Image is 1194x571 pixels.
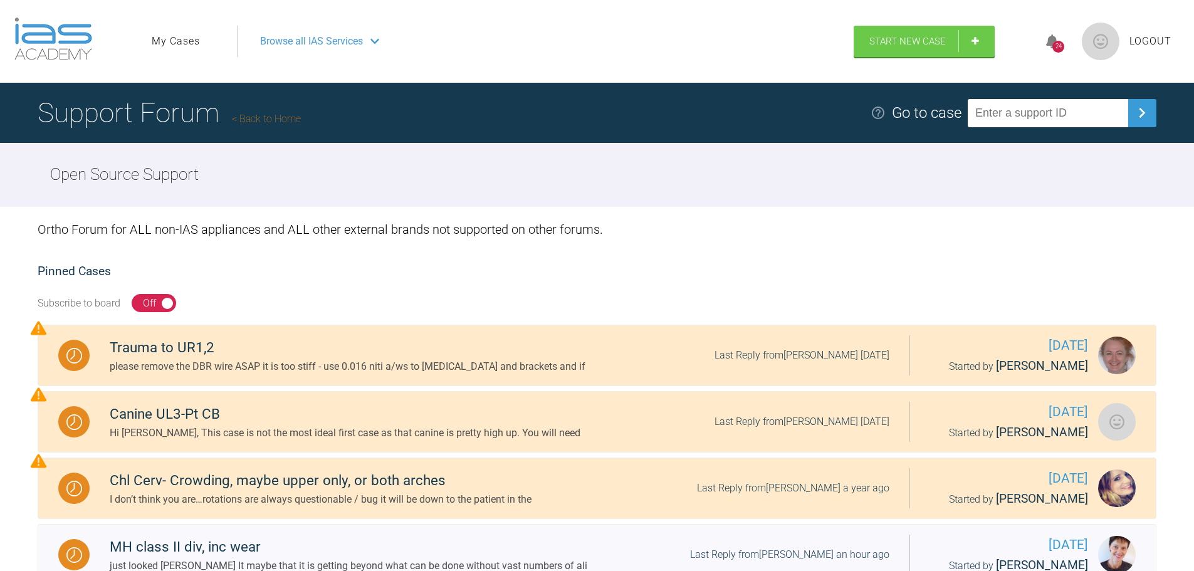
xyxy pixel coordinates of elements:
img: Waiting [66,547,82,563]
div: Started by [930,423,1088,443]
div: Last Reply from [PERSON_NAME] an hour ago [690,547,889,563]
span: [PERSON_NAME] [996,359,1088,373]
div: Last Reply from [PERSON_NAME] [DATE] [715,414,889,430]
img: Waiting [66,481,82,496]
h2: Open Source Support [50,162,199,188]
div: Subscribe to board [38,295,120,312]
div: Canine UL3-Pt CB [110,403,580,426]
input: Enter a support ID [968,99,1128,127]
div: please remove the DBR wire ASAP it is too stiff - use 0.016 niti a/ws to [MEDICAL_DATA] and brack... [110,359,585,375]
span: [DATE] [930,335,1088,356]
a: Logout [1129,33,1171,50]
div: Go to case [892,101,961,125]
span: [DATE] [930,535,1088,555]
div: Last Reply from [PERSON_NAME] [DATE] [715,347,889,364]
a: My Cases [152,33,200,50]
div: Ortho Forum for ALL non-IAS appliances and ALL other external brands not supported on other forums. [38,207,1156,252]
img: chevronRight.28bd32b0.svg [1132,103,1152,123]
img: profile.png [1082,23,1119,60]
span: Start New Case [869,36,946,47]
div: Hi [PERSON_NAME], This case is not the most ideal first case as that canine is pretty high up. Yo... [110,425,580,441]
div: Started by [930,490,1088,509]
a: Back to Home [232,113,301,125]
div: Started by [930,357,1088,376]
img: Tatjana Zaiceva [1098,337,1136,374]
div: Last Reply from [PERSON_NAME] a year ago [697,480,889,496]
div: I don’t think you are…rotations are always questionable / bug it will be down to the patient in the [110,491,532,508]
img: Ana Cavinato [1098,403,1136,441]
img: Waiting [66,414,82,430]
div: Chl Cerv- Crowding, maybe upper only, or both arches [110,469,532,492]
h2: Pinned Cases [38,262,1156,281]
div: Trauma to UR1,2 [110,337,585,359]
span: [DATE] [930,468,1088,489]
img: help.e70b9f3d.svg [871,105,886,120]
img: Waiting [66,348,82,364]
a: WaitingCanine UL3-Pt CBHi [PERSON_NAME], This case is not the most ideal first case as that canin... [38,391,1156,453]
span: [PERSON_NAME] [996,425,1088,439]
span: [PERSON_NAME] [996,491,1088,506]
a: WaitingChl Cerv- Crowding, maybe upper only, or both archesI don’t think you are…rotations are al... [38,458,1156,519]
h1: Support Forum [38,91,301,135]
div: 24 [1052,41,1064,53]
span: [DATE] [930,402,1088,422]
img: Priority [31,320,46,336]
div: MH class II div, inc wear [110,536,587,558]
img: logo-light.3e3ef733.png [14,18,92,60]
img: Claire Abbas [1098,469,1136,507]
img: Priority [31,453,46,469]
img: Priority [31,387,46,402]
div: Off [143,295,156,312]
a: WaitingTrauma to UR1,2please remove the DBR wire ASAP it is too stiff - use 0.016 niti a/ws to [M... [38,325,1156,386]
span: Browse all IAS Services [260,33,363,50]
a: Start New Case [854,26,995,57]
